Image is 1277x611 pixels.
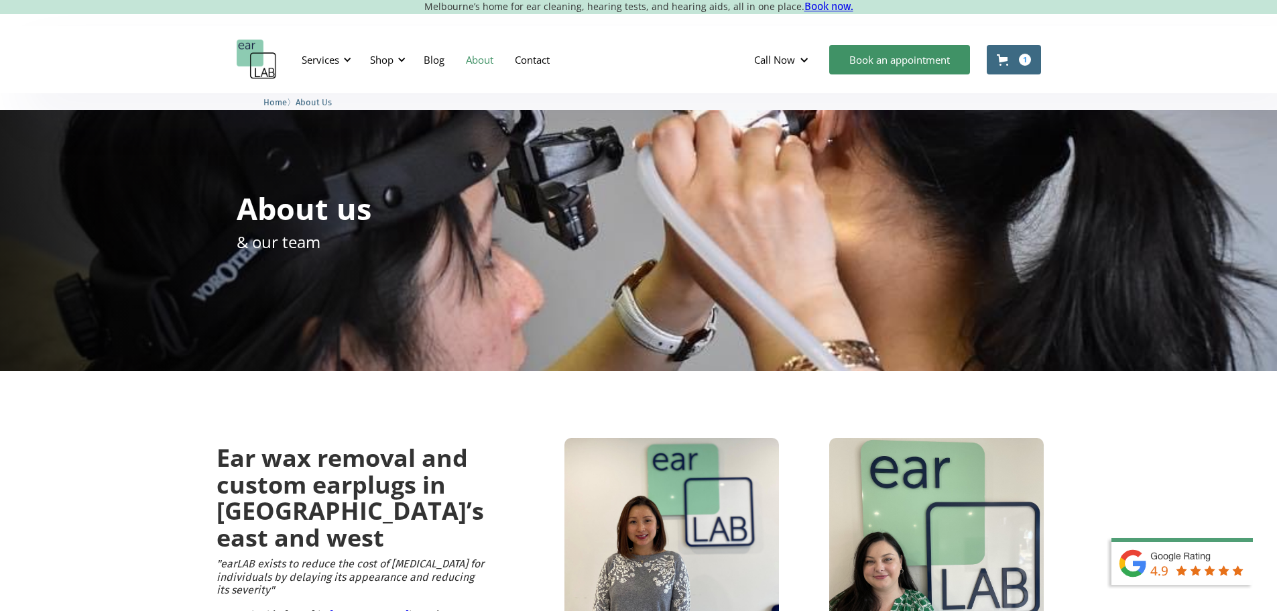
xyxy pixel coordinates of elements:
[455,40,504,79] a: About
[504,40,560,79] a: Contact
[217,445,484,551] h2: Ear wax removal and custom earplugs in [GEOGRAPHIC_DATA]’s east and west
[217,557,484,596] em: "earLAB exists to reduce the cost of [MEDICAL_DATA] for individuals by delaying its appearance an...
[302,53,339,66] div: Services
[987,45,1041,74] a: Open cart containing 1 items
[743,40,823,80] div: Call Now
[754,53,795,66] div: Call Now
[370,53,393,66] div: Shop
[263,97,287,107] span: Home
[296,95,332,108] a: About Us
[237,230,320,254] p: & our team
[296,97,332,107] span: About Us
[263,95,296,109] li: 〉
[237,193,371,223] h1: About us
[1019,54,1031,66] div: 1
[263,95,287,108] a: Home
[413,40,455,79] a: Blog
[362,40,410,80] div: Shop
[237,40,277,80] a: home
[294,40,355,80] div: Services
[829,45,970,74] a: Book an appointment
